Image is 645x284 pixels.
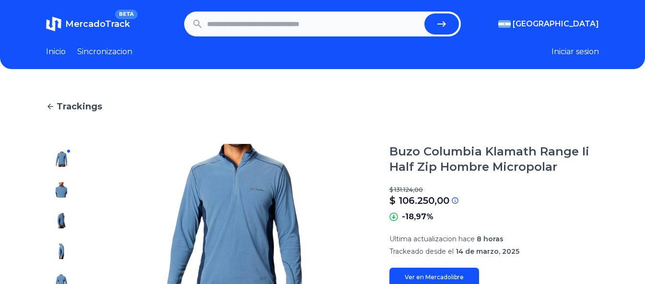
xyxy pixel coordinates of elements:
[54,152,69,167] img: Buzo Columbia Klamath Range Ii Half Zip Hombre Micropolar
[115,10,138,19] span: BETA
[498,20,511,28] img: Argentina
[65,19,130,29] span: MercadoTrack
[54,213,69,228] img: Buzo Columbia Klamath Range Ii Half Zip Hombre Micropolar
[46,16,130,32] a: MercadoTrackBETA
[389,235,475,243] span: Ultima actualizacion hace
[402,211,434,223] p: -18,97%
[46,16,61,32] img: MercadoTrack
[498,18,599,30] button: [GEOGRAPHIC_DATA]
[389,186,599,194] p: $ 131.124,00
[513,18,599,30] span: [GEOGRAPHIC_DATA]
[456,247,519,256] span: 14 de marzo, 2025
[46,100,599,113] a: Trackings
[77,46,132,58] a: Sincronizacion
[477,235,504,243] span: 8 horas
[389,247,454,256] span: Trackeado desde el
[57,100,102,113] span: Trackings
[54,182,69,198] img: Buzo Columbia Klamath Range Ii Half Zip Hombre Micropolar
[551,46,599,58] button: Iniciar sesion
[389,144,599,175] h1: Buzo Columbia Klamath Range Ii Half Zip Hombre Micropolar
[389,194,449,207] p: $ 106.250,00
[54,244,69,259] img: Buzo Columbia Klamath Range Ii Half Zip Hombre Micropolar
[46,46,66,58] a: Inicio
